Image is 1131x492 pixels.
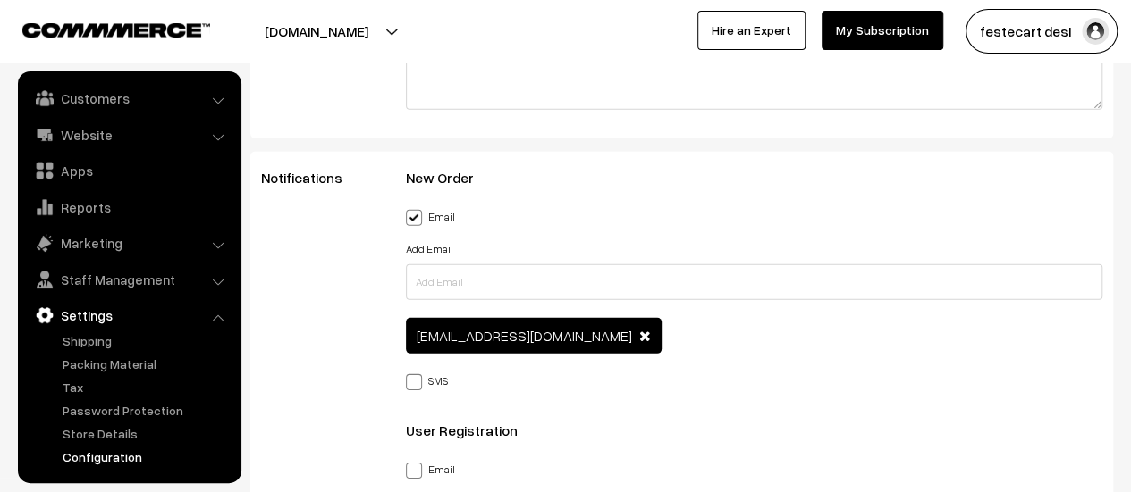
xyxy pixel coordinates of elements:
[58,354,235,373] a: Packing Material
[697,11,806,50] a: Hire an Expert
[22,23,210,37] img: COMMMERCE
[1082,18,1109,45] img: user
[22,18,179,39] a: COMMMERCE
[58,378,235,396] a: Tax
[22,299,235,331] a: Settings
[22,82,235,114] a: Customers
[406,241,453,257] label: Add Email
[58,424,235,443] a: Store Details
[22,154,235,187] a: Apps
[58,331,235,350] a: Shipping
[202,9,431,54] button: [DOMAIN_NAME]
[22,227,235,259] a: Marketing
[406,169,495,187] span: New Order
[822,11,943,50] a: My Subscription
[406,21,1102,110] textarea: <script type="text/javascript" src="[URL][DOMAIN_NAME]"></script>
[406,459,455,478] label: Email
[22,263,235,296] a: Staff Management
[966,9,1118,54] button: festecart desi
[261,169,364,187] span: Notifications
[58,401,235,420] a: Password Protection
[406,421,539,439] span: User Registration
[22,191,235,223] a: Reports
[406,264,1102,300] input: Add Email
[58,447,235,466] a: Configuration
[406,206,455,225] label: Email
[417,327,632,345] span: [EMAIL_ADDRESS][DOMAIN_NAME]
[22,119,235,151] a: Website
[406,371,448,389] label: SMS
